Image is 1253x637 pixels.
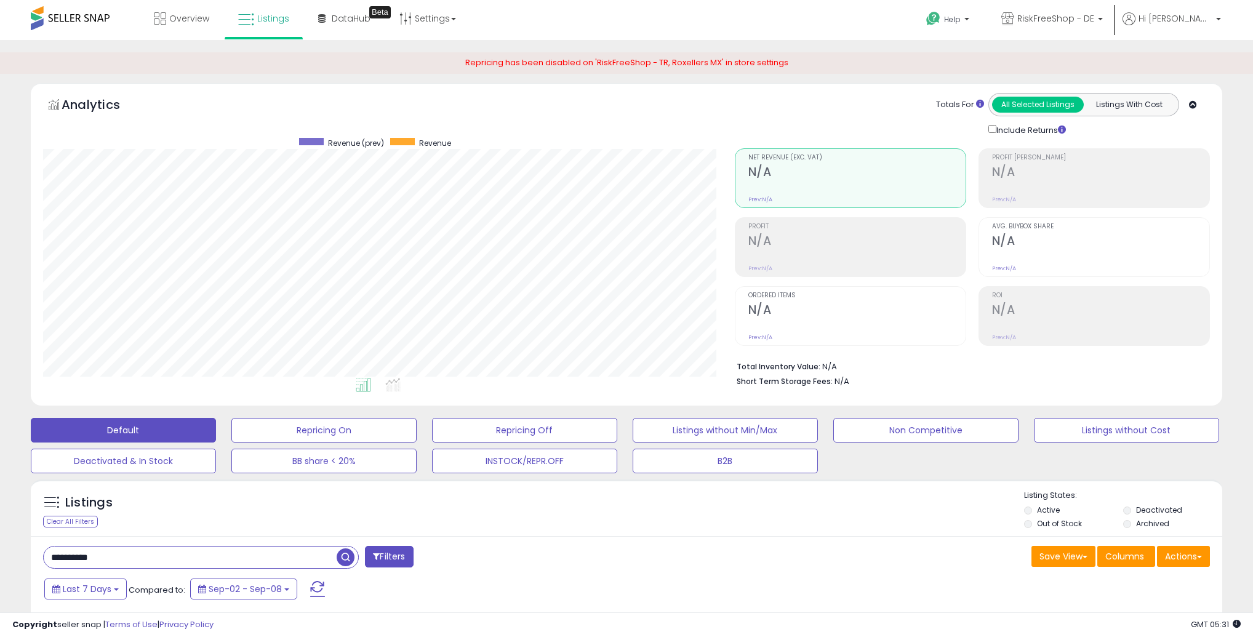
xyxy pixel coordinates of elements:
[62,96,144,116] h5: Analytics
[190,579,297,599] button: Sep-02 - Sep-08
[992,97,1084,113] button: All Selected Listings
[432,449,617,473] button: INSTOCK/REPR.OFF
[936,99,984,111] div: Totals For
[432,418,617,443] button: Repricing Off
[737,361,820,372] b: Total Inventory Value:
[1105,550,1144,563] span: Columns
[1083,97,1175,113] button: Listings With Cost
[748,154,966,161] span: Net Revenue (Exc. VAT)
[328,138,384,148] span: Revenue (prev)
[737,358,1201,373] li: N/A
[12,619,57,630] strong: Copyright
[992,303,1209,319] h2: N/A
[737,376,833,387] b: Short Term Storage Fees:
[1031,546,1095,567] button: Save View
[1139,12,1212,25] span: Hi [PERSON_NAME]
[1037,505,1060,515] label: Active
[1191,619,1241,630] span: 2025-09-17 05:31 GMT
[1143,611,1210,622] div: No relevant data
[369,6,391,18] div: Tooltip anchor
[1136,518,1169,529] label: Archived
[129,584,185,596] span: Compared to:
[748,292,966,299] span: Ordered Items
[748,234,966,250] h2: N/A
[105,619,158,630] a: Terms of Use
[1097,546,1155,567] button: Columns
[633,449,818,473] button: B2B
[1024,490,1222,502] p: Listing States:
[748,223,966,230] span: Profit
[748,196,772,203] small: Prev: N/A
[465,57,788,68] span: Repricing has been disabled on 'RiskFreeShop - TR, Roxellers MX' in store settings
[992,223,1209,230] span: Avg. Buybox Share
[159,619,214,630] a: Privacy Policy
[63,583,111,595] span: Last 7 Days
[169,12,209,25] span: Overview
[31,449,216,473] button: Deactivated & In Stock
[944,14,961,25] span: Help
[992,196,1016,203] small: Prev: N/A
[633,418,818,443] button: Listings without Min/Max
[231,418,417,443] button: Repricing On
[992,292,1209,299] span: ROI
[332,12,370,25] span: DataHub
[992,234,1209,250] h2: N/A
[43,516,98,527] div: Clear All Filters
[1123,12,1221,40] a: Hi [PERSON_NAME]
[992,165,1209,182] h2: N/A
[748,265,772,272] small: Prev: N/A
[231,449,417,473] button: BB share < 20%
[365,546,413,567] button: Filters
[979,122,1081,137] div: Include Returns
[419,138,451,148] span: Revenue
[209,583,282,595] span: Sep-02 - Sep-08
[44,579,127,599] button: Last 7 Days
[833,418,1019,443] button: Non Competitive
[1034,418,1219,443] button: Listings without Cost
[1017,12,1094,25] span: RiskFreeShop - DE
[257,12,289,25] span: Listings
[992,154,1209,161] span: Profit [PERSON_NAME]
[748,334,772,341] small: Prev: N/A
[926,11,941,26] i: Get Help
[31,418,216,443] button: Default
[748,165,966,182] h2: N/A
[992,334,1016,341] small: Prev: N/A
[916,2,982,40] a: Help
[992,265,1016,272] small: Prev: N/A
[65,494,113,511] h5: Listings
[1157,546,1210,567] button: Actions
[1136,505,1182,515] label: Deactivated
[835,375,849,387] span: N/A
[748,303,966,319] h2: N/A
[1037,518,1082,529] label: Out of Stock
[12,619,214,631] div: seller snap | |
